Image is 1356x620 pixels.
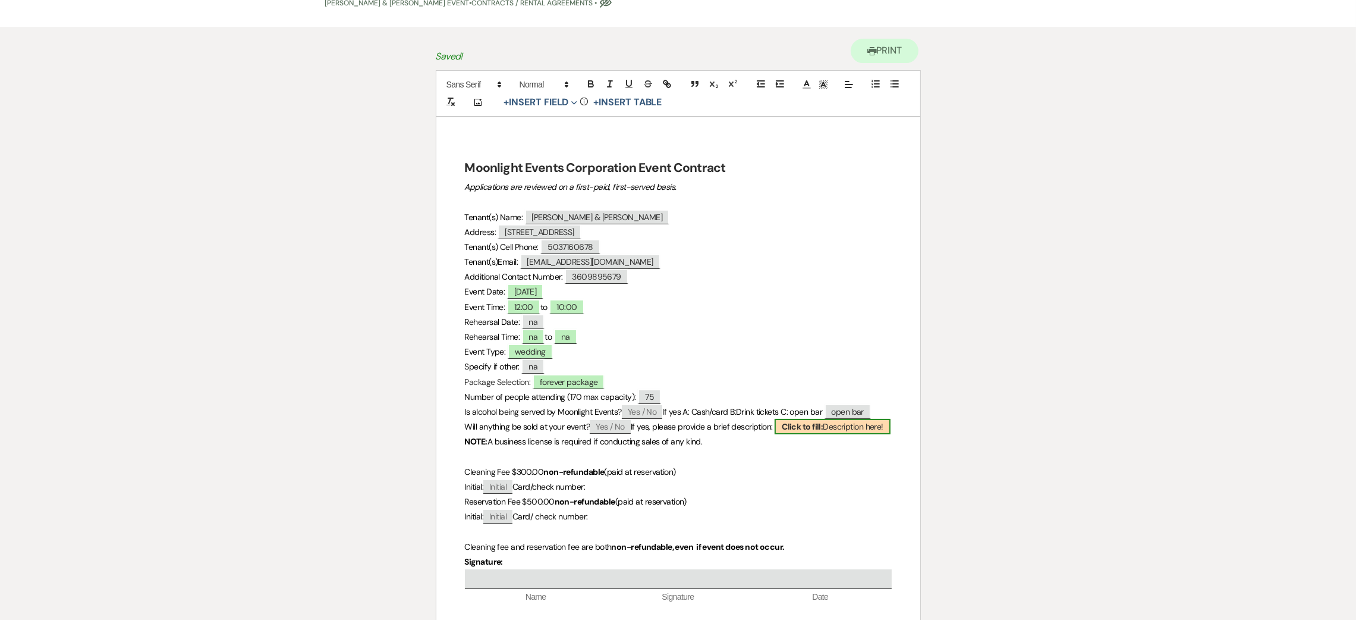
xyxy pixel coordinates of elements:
button: Insert Field [500,95,582,109]
button: +Insert Table [589,95,666,109]
span: open bar [825,404,872,419]
span: Text Background Color [815,77,832,92]
span: Tenant(s)Email: [465,256,518,267]
span: Number of people attending (170 max capacity): [465,392,636,402]
span: Initial: [465,481,484,492]
span: Tenant(s) Cell Phone: [465,242,539,252]
button: Print [851,39,919,63]
span: Rehearsal Time: [465,331,520,342]
span: Card/check number: [512,481,585,492]
span: forever package [533,374,605,389]
span: Additional Contact Number: [465,271,563,282]
span: [EMAIL_ADDRESS][DOMAIN_NAME] [520,254,660,269]
span: [STREET_ADDRESS] [498,224,581,239]
span: Yes / No [590,420,631,434]
strong: non-refundable, even if event does not occur. [612,541,785,552]
p: Saved! [436,49,463,64]
span: Description here! [775,419,891,434]
span: Rehearsal Date: [465,317,520,327]
strong: NOTE: [465,436,487,447]
span: Signature [607,591,749,603]
span: 10:00 [549,299,584,314]
span: Name [465,591,607,603]
span: Cleaning fee and reservation fee are both [465,541,612,552]
span: Reservation Fee $500.00 [465,496,555,507]
strong: non-refundable [555,496,615,507]
span: Event Date: [465,286,505,297]
span: + [593,98,599,107]
span: Will anything be sold at your event? [465,421,590,432]
strong: Signature: [465,556,503,567]
span: Initial [483,510,512,524]
span: Yes / No [622,405,663,419]
strong: Moonlight Events Corporation Event Contract [465,159,726,176]
span: (paid at reservation) [615,496,687,507]
span: to [545,331,552,342]
span: 75 [638,389,661,404]
span: Card/ check number: [512,511,587,522]
span: Is alcohol being served by Moonlight Events? [465,406,622,417]
span: Tenant(s) Name: [465,212,523,223]
span: Cleaning Fee $300.00 [465,466,544,477]
span: (paid at reservation) [604,466,675,477]
span: [PERSON_NAME] & [PERSON_NAME] [525,209,670,224]
span: Header Formats [514,77,572,92]
span: Alignment [841,77,857,92]
span: If yes A: Cash/card B:Drink tickets C: open bar [662,406,822,417]
span: na [521,359,545,374]
span: na [522,314,545,329]
span: A business license is required if conducting sales of any kind. [487,436,703,447]
b: Click to fill: [782,421,823,432]
span: Initial: [465,511,484,522]
p: Package Selection: [465,375,892,390]
span: Specify if other: [465,361,520,372]
strong: non-refundable [543,466,604,477]
span: Date [749,591,891,603]
span: to [540,302,548,312]
span: wedding [508,344,553,359]
span: Event Type: [465,346,506,357]
em: Applications are reviewed on a first-paid, first-served basis. [465,181,677,192]
span: Initial [483,480,512,494]
span: Event Time: [465,302,505,312]
span: If yes, please provide a brief description: [631,421,773,432]
span: + [504,98,509,107]
span: na [554,329,577,344]
span: [DATE] [507,284,544,299]
span: 12:00 [507,299,540,314]
span: 3609895679 [565,269,628,284]
span: na [522,329,545,344]
span: 5037160678 [540,239,600,254]
span: Address: [465,227,496,237]
span: Text Color [798,77,815,92]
